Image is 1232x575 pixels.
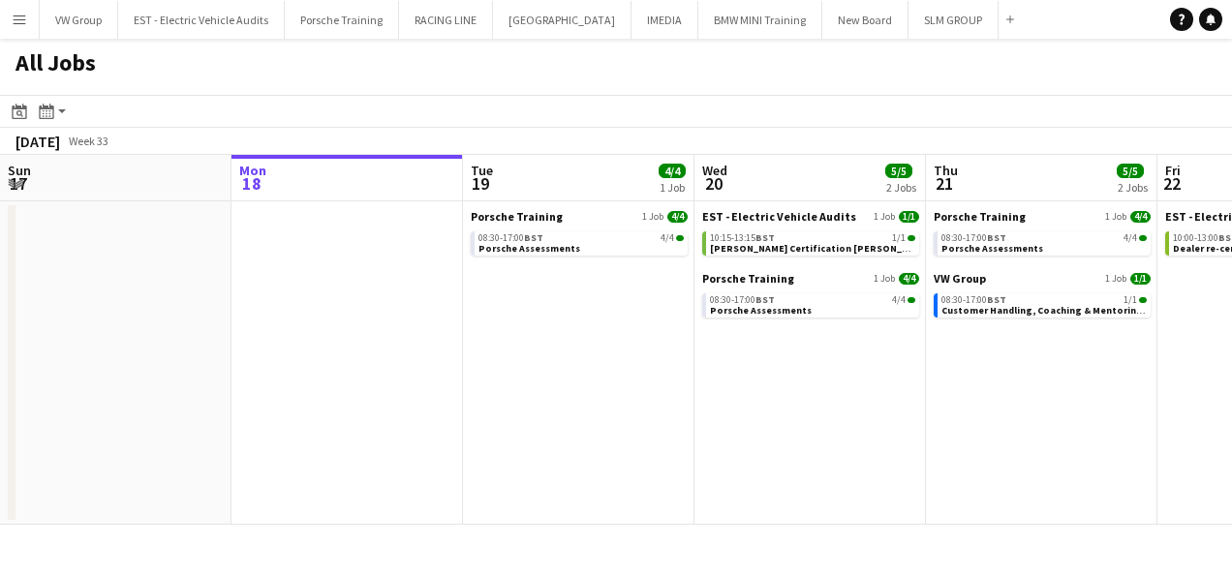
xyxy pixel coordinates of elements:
[659,164,686,178] span: 4/4
[1105,273,1126,285] span: 1 Job
[899,273,919,285] span: 4/4
[667,211,688,223] span: 4/4
[886,180,916,195] div: 2 Jobs
[1124,233,1137,243] span: 4/4
[702,162,727,179] span: Wed
[676,235,684,241] span: 4/4
[892,295,906,305] span: 4/4
[934,162,958,179] span: Thu
[660,180,685,195] div: 1 Job
[908,235,915,241] span: 1/1
[478,233,543,243] span: 08:30-17:00
[8,162,31,179] span: Sun
[64,134,112,148] span: Week 33
[285,1,399,39] button: Porsche Training
[642,211,663,223] span: 1 Job
[1165,162,1181,179] span: Fri
[471,209,688,224] a: Porsche Training1 Job4/4
[468,172,493,195] span: 19
[702,271,919,286] a: Porsche Training1 Job4/4
[1118,180,1148,195] div: 2 Jobs
[710,304,812,317] span: Porsche Assessments
[471,209,563,224] span: Porsche Training
[471,209,688,259] div: Porsche Training1 Job4/408:30-17:00BST4/4Porsche Assessments
[1105,211,1126,223] span: 1 Job
[885,164,912,178] span: 5/5
[934,271,1151,321] div: VW Group1 Job1/108:30-17:00BST1/1Customer Handling, Coaching & Mentoring Course Code: GTMA0523F.01
[478,242,580,255] span: Porsche Assessments
[755,293,775,306] span: BST
[1117,164,1144,178] span: 5/5
[15,132,60,151] div: [DATE]
[934,209,1151,271] div: Porsche Training1 Job4/408:30-17:00BST4/4Porsche Assessments
[941,231,1147,254] a: 08:30-17:00BST4/4Porsche Assessments
[934,209,1151,224] a: Porsche Training1 Job4/4
[710,233,775,243] span: 10:15-13:15
[493,1,631,39] button: [GEOGRAPHIC_DATA]
[710,293,915,316] a: 08:30-17:00BST4/4Porsche Assessments
[934,271,986,286] span: VW Group
[631,1,698,39] button: IMEDIA
[239,162,266,179] span: Mon
[874,211,895,223] span: 1 Job
[702,209,856,224] span: EST - Electric Vehicle Audits
[471,162,493,179] span: Tue
[1162,172,1181,195] span: 22
[399,1,493,39] button: RACING LINE
[118,1,285,39] button: EST - Electric Vehicle Audits
[934,209,1026,224] span: Porsche Training
[931,172,958,195] span: 21
[1130,273,1151,285] span: 1/1
[699,172,727,195] span: 20
[822,1,909,39] button: New Board
[40,1,118,39] button: VW Group
[1130,211,1151,223] span: 4/4
[236,172,266,195] span: 18
[1139,297,1147,303] span: 1/1
[874,273,895,285] span: 1 Job
[941,233,1006,243] span: 08:30-17:00
[478,231,684,254] a: 08:30-17:00BST4/4Porsche Assessments
[908,297,915,303] span: 4/4
[524,231,543,244] span: BST
[899,211,919,223] span: 1/1
[909,1,999,39] button: SLM GROUP
[1139,235,1147,241] span: 4/4
[702,209,919,271] div: EST - Electric Vehicle Audits1 Job1/110:15-13:15BST1/1[PERSON_NAME] Certification [PERSON_NAME] K...
[755,231,775,244] span: BST
[710,242,1115,255] span: EVA Dealer Certification John Clark KIA Peterborough AB42 1BN 200825 1015
[710,295,775,305] span: 08:30-17:00
[941,293,1147,316] a: 08:30-17:00BST1/1Customer Handling, Coaching & Mentoring Course Code: GTMA0523F.01
[710,231,915,254] a: 10:15-13:15BST1/1[PERSON_NAME] Certification [PERSON_NAME] KIA Peterborough AB42 1BN 200825 1015
[661,233,674,243] span: 4/4
[5,172,31,195] span: 17
[1124,295,1137,305] span: 1/1
[698,1,822,39] button: BMW MINI Training
[934,271,1151,286] a: VW Group1 Job1/1
[987,231,1006,244] span: BST
[702,271,919,321] div: Porsche Training1 Job4/408:30-17:00BST4/4Porsche Assessments
[987,293,1006,306] span: BST
[941,242,1043,255] span: Porsche Assessments
[702,209,919,224] a: EST - Electric Vehicle Audits1 Job1/1
[702,271,794,286] span: Porsche Training
[941,295,1006,305] span: 08:30-17:00
[892,233,906,243] span: 1/1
